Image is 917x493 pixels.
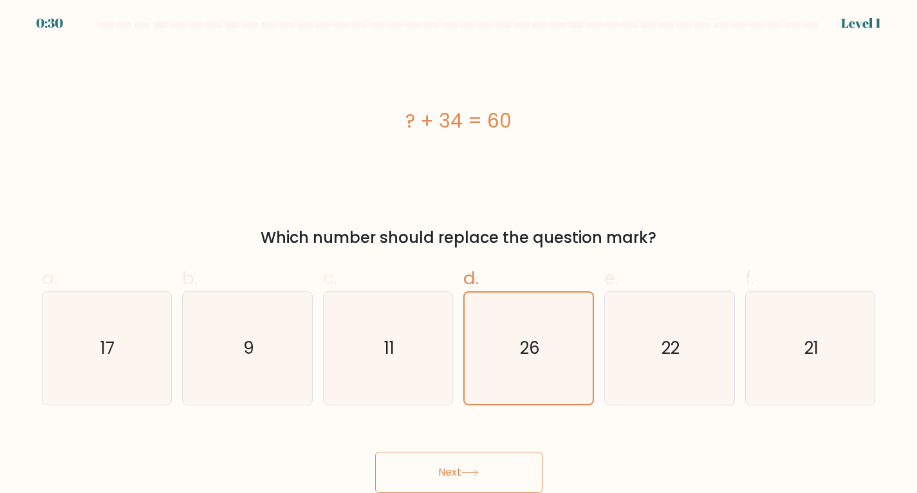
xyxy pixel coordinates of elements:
text: 21 [804,336,819,360]
button: Next [375,452,542,493]
div: 0:30 [36,14,63,33]
span: c. [323,266,337,291]
span: f. [745,266,754,291]
div: ? + 34 = 60 [42,106,876,135]
span: e. [604,266,618,291]
text: 9 [243,336,254,360]
text: 26 [520,336,540,360]
div: Level 1 [841,14,881,33]
span: a. [42,266,57,291]
div: Which number should replace the question mark? [50,226,868,249]
text: 22 [662,336,680,360]
span: d. [463,266,479,291]
span: b. [182,266,198,291]
text: 11 [384,336,394,360]
text: 17 [101,336,115,360]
